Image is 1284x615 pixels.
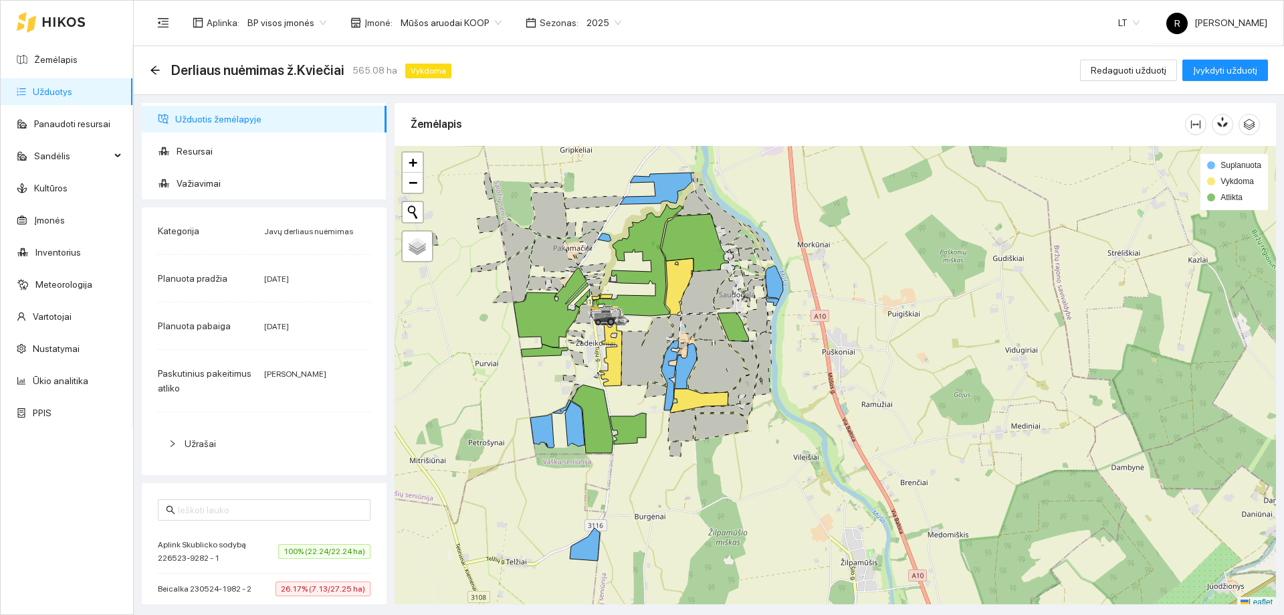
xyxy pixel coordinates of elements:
span: Redaguoti užduotį [1091,63,1166,78]
span: [PERSON_NAME] [264,369,326,379]
a: Užduotys [33,86,72,97]
span: + [409,154,417,171]
span: menu-fold [157,17,169,29]
a: Zoom out [403,173,423,193]
span: Derliaus nuėmimas ž.Kviečiai [171,60,344,81]
span: Paskutinius pakeitimus atliko [158,368,251,393]
div: Užrašai [158,428,370,459]
button: column-width [1185,114,1206,135]
a: Inventorius [35,247,81,258]
span: 100% (22.24/22.24 ha) [278,544,370,559]
span: 26.17% (7.13/27.25 ha) [276,582,370,596]
span: right [169,440,177,448]
span: 565.08 ha [352,63,397,78]
span: Aplink Skublicko sodybą 226523-9282 - 1 [158,538,278,565]
span: Įvykdyti užduotį [1193,63,1257,78]
span: − [409,174,417,191]
span: R [1174,13,1180,34]
span: Užduotis žemėlapyje [175,106,376,133]
a: Meteorologija [35,279,92,290]
span: [PERSON_NAME] [1166,17,1267,28]
div: Žemėlapis [411,105,1185,143]
a: Leaflet [1241,598,1273,607]
span: Įmonė : [364,15,393,30]
span: Sandėlis [34,143,110,169]
span: 2025 [586,13,621,33]
span: Planuota pabaiga [158,321,231,331]
span: calendar [526,17,536,28]
span: Užrašai [185,438,216,449]
span: column-width [1186,119,1206,130]
span: Planuota pradžia [158,273,227,284]
span: Važiavimai [177,170,376,197]
div: Atgal [150,65,160,76]
span: Resursai [177,138,376,165]
a: Kultūros [34,183,68,193]
span: Suplanuota [1220,161,1261,170]
span: arrow-left [150,65,160,76]
a: Zoom in [403,153,423,173]
button: menu-fold [150,9,177,36]
span: LT [1118,13,1140,33]
span: BP visos įmonės [247,13,326,33]
span: Kategorija [158,226,199,236]
a: Redaguoti užduotį [1080,65,1177,76]
a: Layers [403,232,432,261]
a: Panaudoti resursai [34,118,110,129]
button: Initiate a new search [403,202,423,222]
span: [DATE] [264,274,289,284]
a: Žemėlapis [34,54,78,65]
span: Mūšos aruodai KOOP [401,13,502,33]
span: shop [350,17,361,28]
span: layout [193,17,203,28]
a: Įmonės [34,215,65,226]
span: Aplinka : [207,15,239,30]
span: Sezonas : [540,15,578,30]
span: [DATE] [264,322,289,331]
span: Vykdoma [1220,177,1254,186]
span: Atlikta [1220,193,1243,202]
input: Ieškoti lauko [178,503,362,517]
a: Vartotojai [33,311,72,322]
span: Javų derliaus nuėmimas [264,227,353,236]
a: Ūkio analitika [33,375,88,386]
button: Redaguoti užduotį [1080,60,1177,81]
a: PPIS [33,408,51,418]
span: Vykdoma [405,64,451,78]
a: Nustatymai [33,343,80,354]
span: Beicalka 230524-1982 - 2 [158,582,258,596]
button: Įvykdyti užduotį [1182,60,1268,81]
span: search [166,505,175,515]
